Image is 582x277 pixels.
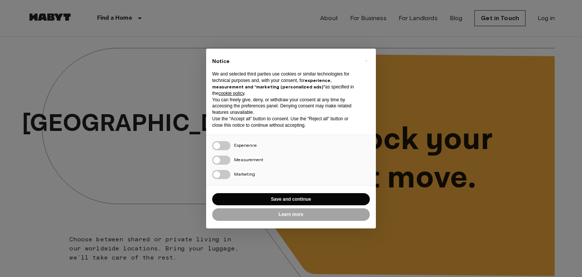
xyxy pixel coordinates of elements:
span: Measurement [234,157,263,162]
button: Learn more [212,208,370,221]
h2: Notice [212,58,358,65]
p: We and selected third parties use cookies or similar technologies for technical purposes and, wit... [212,71,358,96]
a: cookie policy [219,91,244,96]
button: Close this notice [360,55,372,67]
span: × [365,56,368,65]
strong: experience, measurement and “marketing (personalized ads)” [212,77,332,90]
p: Use the “Accept all” button to consent. Use the “Reject all” button or close this notice to conti... [212,116,358,129]
span: Marketing [234,171,255,177]
span: Experience [234,142,257,148]
button: Save and continue [212,193,370,206]
p: You can freely give, deny, or withdraw your consent at any time by accessing the preferences pane... [212,97,358,116]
